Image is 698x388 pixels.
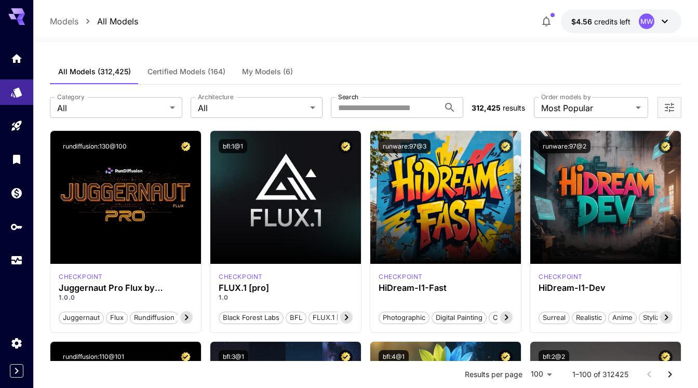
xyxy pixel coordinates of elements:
button: Certified Model – Vetted for best performance and includes a commercial license. [659,350,673,364]
div: Library [10,153,23,166]
button: Black Forest Labs [219,311,284,324]
div: Wallet [10,186,23,199]
h3: Juggernaut Pro Flux by RunDiffusion [59,283,193,293]
h3: HiDream-I1-Dev [539,283,673,293]
div: $4.55989 [571,16,630,27]
button: bfl:3@1 [219,350,248,364]
div: 100 [527,367,556,382]
p: checkpoint [219,272,263,282]
div: Models [10,86,23,99]
span: Black Forest Labs [219,313,283,323]
span: flux [106,313,127,323]
button: rundiffusion [130,311,179,324]
div: API Keys [10,220,23,233]
h3: FLUX.1 [pro] [219,283,353,293]
button: Certified Model – Vetted for best performance and includes a commercial license. [339,350,353,364]
p: checkpoint [539,272,583,282]
a: Models [50,15,78,28]
span: Anime [609,313,636,323]
p: checkpoint [59,272,103,282]
span: rundiffusion [130,313,178,323]
button: BFL [286,311,306,324]
p: checkpoint [379,272,423,282]
label: Category [57,92,85,101]
span: $4.56 [571,17,594,26]
span: Realistic [572,313,606,323]
span: Most Popular [541,102,632,114]
span: Photographic [379,313,429,323]
label: Architecture [198,92,233,101]
button: bfl:2@2 [539,350,569,364]
button: runware:97@2 [539,139,590,153]
p: 1.0.0 [59,293,193,302]
span: All Models (312,425) [58,67,131,76]
span: FLUX.1 [pro] [309,313,356,323]
button: Certified Model – Vetted for best performance and includes a commercial license. [179,350,193,364]
div: Settings [10,337,23,350]
div: Playground [10,119,23,132]
button: Open more filters [663,101,676,114]
button: FLUX.1 [pro] [308,311,357,324]
span: Digital Painting [432,313,486,323]
span: All [198,102,306,114]
a: All Models [97,15,138,28]
div: Usage [10,254,23,267]
button: bfl:1@1 [219,139,247,153]
button: runware:97@3 [379,139,431,153]
span: My Models (6) [242,67,293,76]
label: Search [338,92,358,101]
label: Order models by [541,92,590,101]
button: Anime [608,311,637,324]
div: Home [10,52,23,65]
button: Expand sidebar [10,364,23,378]
button: $4.55989MW [561,9,681,33]
button: Certified Model – Vetted for best performance and includes a commercial license. [179,139,193,153]
span: 312,425 [472,103,501,112]
p: Results per page [465,369,522,380]
span: BFL [286,313,306,323]
div: MW [639,14,654,29]
button: rundiffusion:110@101 [59,350,128,364]
span: juggernaut [59,313,103,323]
button: Stylized [639,311,672,324]
span: Cinematic [489,313,528,323]
button: Photographic [379,311,429,324]
div: HiDream Fast [379,272,423,282]
div: FLUX.1 D [59,272,103,282]
nav: breadcrumb [50,15,138,28]
span: Surreal [539,313,569,323]
button: Certified Model – Vetted for best performance and includes a commercial license. [339,139,353,153]
button: juggernaut [59,311,104,324]
span: Certified Models (164) [147,67,225,76]
span: results [503,103,525,112]
div: HiDream Dev [539,272,583,282]
button: Certified Model – Vetted for best performance and includes a commercial license. [659,139,673,153]
div: fluxpro [219,272,263,282]
button: bfl:4@1 [379,350,409,364]
button: Surreal [539,311,570,324]
button: Go to next page [660,364,680,385]
button: Realistic [572,311,606,324]
span: credits left [594,17,630,26]
button: rundiffusion:130@100 [59,139,131,153]
p: 1.0 [219,293,353,302]
button: flux [106,311,128,324]
button: Certified Model – Vetted for best performance and includes a commercial license. [499,350,513,364]
span: All [57,102,166,114]
button: Certified Model – Vetted for best performance and includes a commercial license. [499,139,513,153]
button: Digital Painting [432,311,487,324]
h3: HiDream-I1-Fast [379,283,513,293]
p: 1–100 of 312425 [572,369,628,380]
button: Cinematic [489,311,529,324]
span: Stylized [639,313,672,323]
